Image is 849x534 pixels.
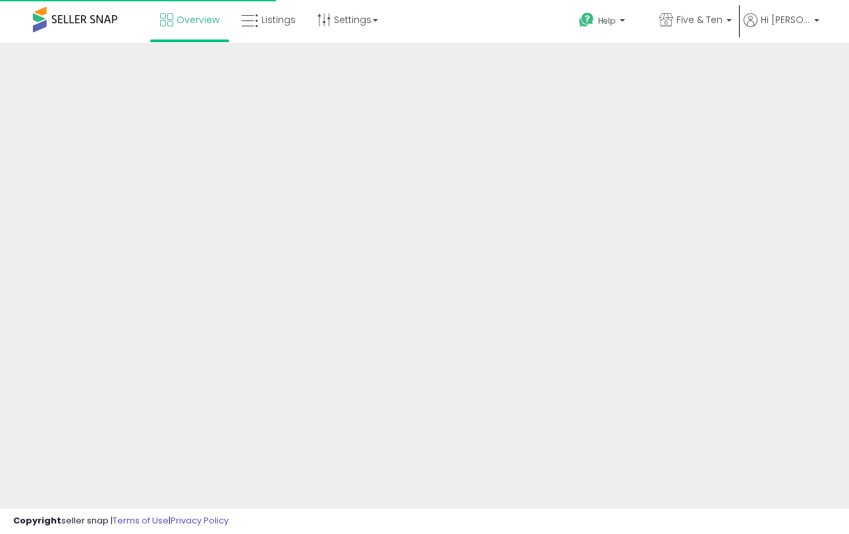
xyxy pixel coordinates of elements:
[113,514,169,527] a: Terms of Use
[177,13,219,26] span: Overview
[13,514,61,527] strong: Copyright
[13,515,229,527] div: seller snap | |
[598,15,616,26] span: Help
[568,2,647,43] a: Help
[676,13,723,26] span: Five & Ten
[171,514,229,527] a: Privacy Policy
[744,13,819,43] a: Hi [PERSON_NAME]
[578,12,595,28] i: Get Help
[261,13,296,26] span: Listings
[761,13,810,26] span: Hi [PERSON_NAME]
